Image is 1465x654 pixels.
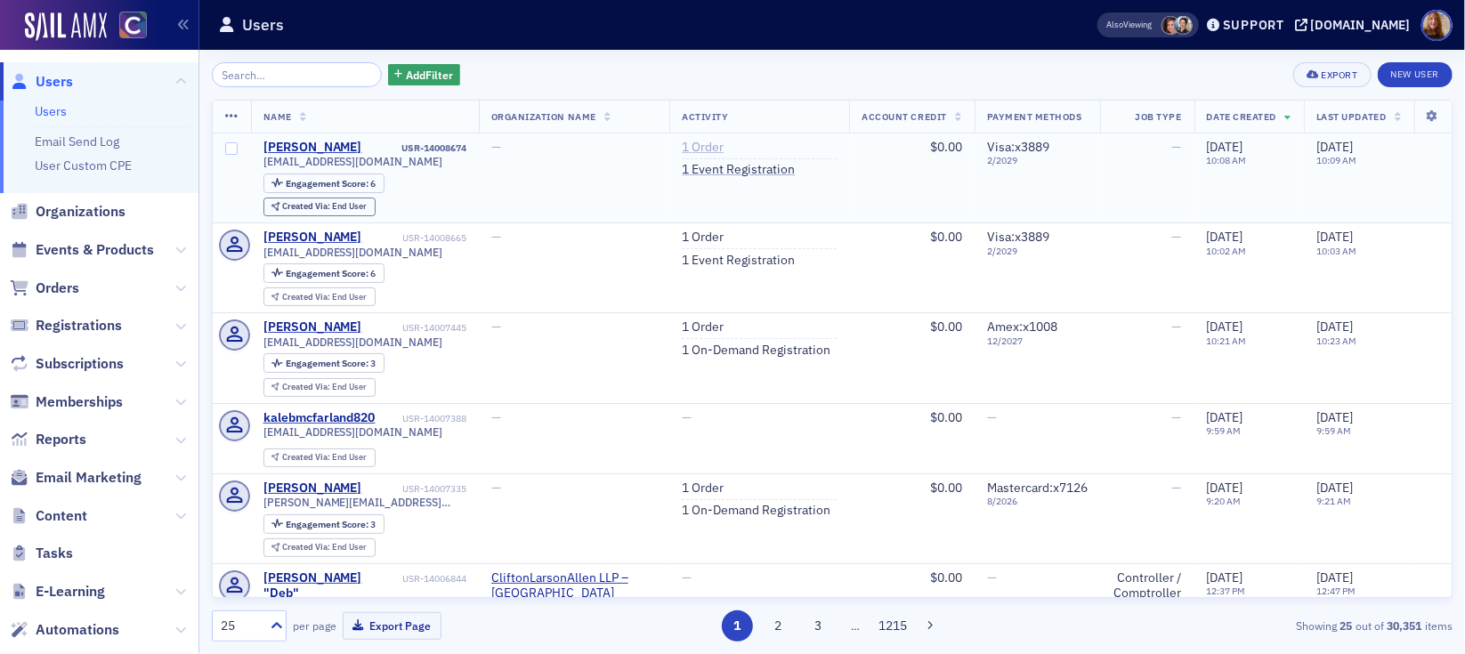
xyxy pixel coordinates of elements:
a: Registrations [10,316,122,335]
span: [EMAIL_ADDRESS][DOMAIN_NAME] [263,335,443,349]
span: [DATE] [1207,319,1243,335]
span: — [987,409,997,425]
a: 1 Order [682,230,724,246]
div: Created Via: End User [263,378,376,397]
span: Created Via : [282,381,332,392]
a: Tasks [10,544,73,563]
div: Showing out of items [1051,618,1453,634]
input: Search… [212,62,382,87]
span: [DATE] [1207,409,1243,425]
span: [DATE] [1316,319,1353,335]
time: 9:59 AM [1207,424,1242,437]
span: [EMAIL_ADDRESS][DOMAIN_NAME] [263,425,443,439]
a: 1 Event Registration [682,253,795,269]
div: USR-14006844 [402,573,466,585]
div: End User [282,202,367,212]
span: — [1172,409,1182,425]
div: Engagement Score: 6 [263,263,384,283]
span: 8 / 2026 [987,496,1088,507]
span: [EMAIL_ADDRESS][DOMAIN_NAME] [263,155,443,168]
div: 6 [286,179,376,189]
a: Content [10,506,87,526]
span: Engagement Score : [286,357,370,369]
time: 10:02 AM [1207,245,1247,257]
span: Job Type [1136,110,1182,123]
span: Orders [36,279,79,298]
span: $0.00 [930,480,962,496]
span: [DATE] [1316,480,1353,496]
span: 2 / 2029 [987,155,1088,166]
a: [PERSON_NAME] [263,319,362,335]
div: USR-14007388 [378,413,466,424]
span: Created Via : [282,291,332,303]
span: Events & Products [36,240,154,260]
a: [PERSON_NAME] "Deb" [PERSON_NAME] [263,570,400,618]
span: Mastercard : x7126 [987,480,1088,496]
div: USR-14007445 [365,322,466,334]
span: Engagement Score : [286,177,370,190]
span: Organizations [36,202,125,222]
span: Created Via : [282,451,332,463]
span: — [491,229,501,245]
div: USR-14007335 [365,483,466,495]
span: 2 / 2029 [987,246,1088,257]
a: Memberships [10,392,123,412]
div: Export [1322,70,1358,80]
span: [EMAIL_ADDRESS][DOMAIN_NAME] [263,246,443,259]
div: End User [282,543,367,553]
time: 9:21 AM [1316,495,1351,507]
span: Created Via : [282,541,332,553]
a: Email Send Log [35,133,119,149]
h1: Users [242,14,284,36]
time: 12:47 PM [1316,585,1356,597]
a: [PERSON_NAME] [263,230,362,246]
span: Visa : x3889 [987,229,1049,245]
span: — [682,569,692,585]
div: [PERSON_NAME] [263,140,362,156]
span: Katie Foo [1161,16,1180,35]
span: — [682,409,692,425]
img: SailAMX [119,12,147,39]
span: Reports [36,430,86,449]
span: Name [263,110,292,123]
div: Controller / Comptroller [1113,570,1182,602]
span: Visa : x3889 [987,139,1049,155]
span: Last Updated [1316,110,1386,123]
strong: 30,351 [1384,618,1425,634]
span: E-Learning [36,582,105,602]
a: CliftonLarsonAllen LLP – [GEOGRAPHIC_DATA] [491,570,658,602]
a: Users [10,72,73,92]
span: Registrations [36,316,122,335]
a: 1 On-Demand Registration [682,503,830,519]
div: 3 [286,520,376,529]
span: [DATE] [1316,229,1353,245]
a: [PERSON_NAME] [263,480,362,497]
button: 2 [762,610,793,642]
a: Organizations [10,202,125,222]
span: Account Credit [862,110,946,123]
span: $0.00 [930,139,962,155]
span: Profile [1421,10,1453,41]
span: CliftonLarsonAllen LLP – Greenwood Village [491,570,658,602]
time: 10:08 AM [1207,154,1247,166]
span: [PERSON_NAME][EMAIL_ADDRESS][PERSON_NAME][DOMAIN_NAME] [263,496,466,509]
span: $0.00 [930,319,962,335]
button: Export [1293,62,1371,87]
span: — [1172,139,1182,155]
span: Pamela Galey-Coleman [1174,16,1193,35]
div: [DOMAIN_NAME] [1311,17,1411,33]
span: $0.00 [930,229,962,245]
span: Amex : x1008 [987,319,1057,335]
span: $0.00 [930,569,962,585]
span: — [491,139,501,155]
a: SailAMX [25,12,107,41]
span: — [491,409,501,425]
div: End User [282,293,367,303]
span: Memberships [36,392,123,412]
button: Export Page [343,612,441,640]
span: Date Created [1207,110,1276,123]
div: 3 [286,359,376,368]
